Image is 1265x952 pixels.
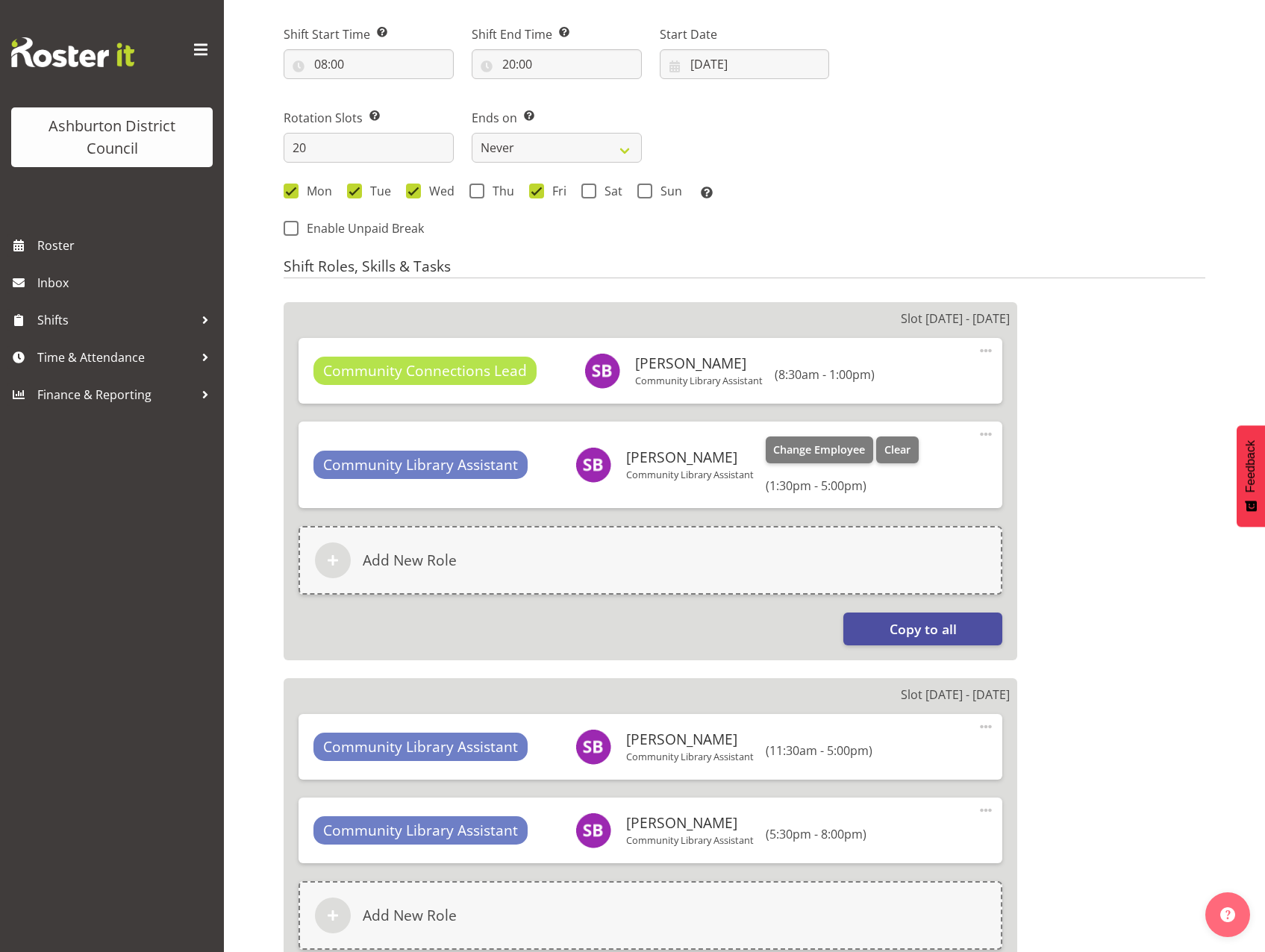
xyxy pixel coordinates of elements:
[37,234,216,257] span: Roster
[901,310,1010,328] p: Slot [DATE] - [DATE]
[1220,907,1235,922] img: help-xxl-2.png
[901,686,1010,704] p: Slot [DATE] - [DATE]
[299,184,332,198] span: Mon
[660,25,830,43] label: Start Date
[363,906,457,924] h6: Add New Role
[362,184,391,198] span: Tue
[626,469,754,480] p: Community Library Assistant
[626,731,754,748] h6: [PERSON_NAME]
[876,436,919,463] button: Clear
[37,346,194,369] span: Time & Attendance
[284,258,1205,279] h4: Shift Roles, Skills & Tasks
[596,184,622,198] span: Sat
[890,619,957,639] span: Copy to all
[660,49,830,79] input: Click to select...
[484,184,514,198] span: Thu
[323,360,527,382] span: Community Connections Lead
[652,184,682,198] span: Sun
[284,133,454,163] input: E.g. 7
[626,751,754,762] p: Community Library Assistant
[626,449,754,466] h6: [PERSON_NAME]
[766,743,872,758] h6: (11:30am - 5:00pm)
[575,812,611,848] img: stacey-broadbent10010.jpg
[472,49,642,79] input: Click to select...
[37,272,216,294] span: Inbox
[775,367,875,382] h6: (8:30am - 1:00pm)
[1244,440,1258,492] span: Feedback
[766,478,919,493] h6: (1:30pm - 5:00pm)
[37,309,194,331] span: Shifts
[575,447,611,483] img: stacey-broadbent10010.jpg
[284,49,454,79] input: Click to select...
[323,736,518,758] span: Community Library Assistant
[284,109,454,127] label: Rotation Slots
[323,454,518,476] span: Community Library Assistant
[472,109,642,127] label: Ends on
[544,184,566,198] span: Fri
[472,25,642,43] label: Shift End Time
[421,184,455,198] span: Wed
[584,353,620,389] img: stacey-broadbent10010.jpg
[363,551,457,569] h6: Add New Role
[626,815,754,831] h6: [PERSON_NAME]
[26,115,198,160] div: Ashburton District Council
[11,37,134,67] img: Rosterit website logo
[884,442,911,458] span: Clear
[575,729,611,765] img: stacey-broadbent10010.jpg
[626,834,754,846] p: Community Library Assistant
[635,355,763,372] h6: [PERSON_NAME]
[299,221,424,236] span: Enable Unpaid Break
[773,442,865,458] span: Change Employee
[635,375,763,386] p: Community Library Assistant
[323,820,518,842] span: Community Library Assistant
[1237,425,1265,527] button: Feedback - Show survey
[843,613,1002,645] button: Copy to all
[766,436,874,463] button: Change Employee
[37,383,194,406] span: Finance & Reporting
[284,25,454,43] label: Shift Start Time
[766,827,866,842] h6: (5:30pm - 8:00pm)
